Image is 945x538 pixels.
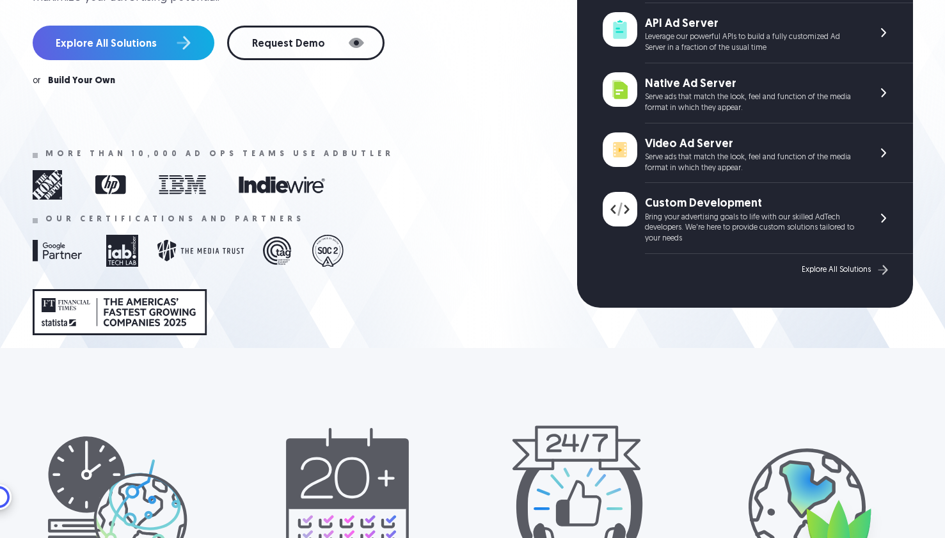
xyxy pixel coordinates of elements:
[645,32,859,54] div: Leverage our powerful APIs to build a fully customized Ad Server in a fraction of the usual time
[645,136,859,152] div: Video Ad Server
[33,26,214,60] a: Explore All Solutions
[645,76,859,92] div: Native Ad Server
[603,183,913,254] a: Custom Development Bring your advertising goals to life with our skilled AdTech developers. We're...
[645,16,859,32] div: API Ad Server
[48,77,115,86] a: Build Your Own
[603,123,913,184] a: Video Ad Server Serve ads that match the look, feel and function of the media format in which the...
[603,3,913,63] a: API Ad Server Leverage our powerful APIs to build a fully customized Ad Server in a fraction of t...
[802,262,891,278] a: Explore All Solutions
[227,26,385,60] a: Request Demo
[45,150,394,159] div: More than 10,000 ad ops teams use adbutler
[802,265,871,274] div: Explore All Solutions
[603,63,913,123] a: Native Ad Server Serve ads that match the look, feel and function of the media format in which th...
[45,215,305,224] div: Our certifications and partners
[645,196,859,212] div: Custom Development
[645,92,859,114] div: Serve ads that match the look, feel and function of the media format in which they appear.
[645,152,859,174] div: Serve ads that match the look, feel and function of the media format in which they appear.
[645,212,859,244] div: Bring your advertising goals to life with our skilled AdTech developers. We're here to provide cu...
[33,77,40,86] div: or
